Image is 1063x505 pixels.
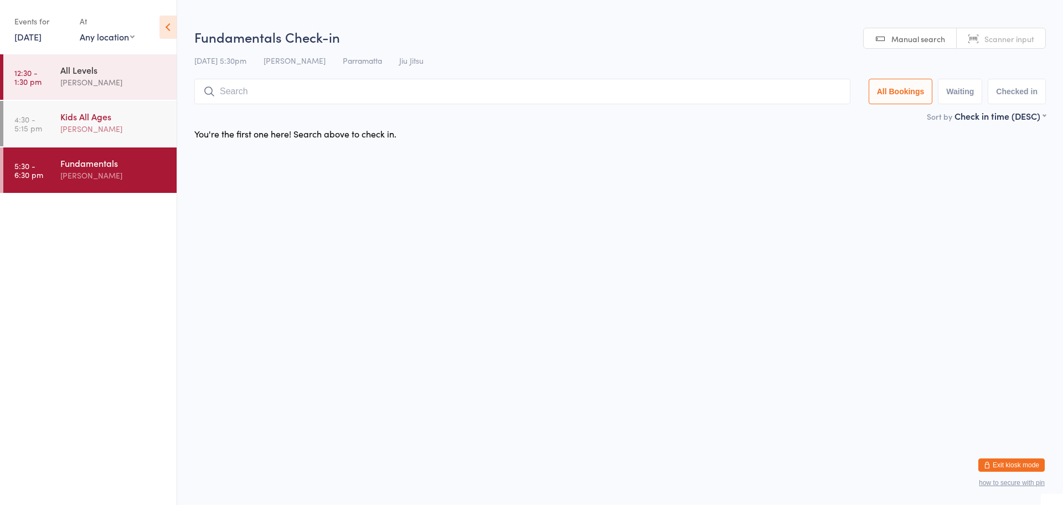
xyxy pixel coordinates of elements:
a: 12:30 -1:30 pmAll Levels[PERSON_NAME] [3,54,177,100]
time: 4:30 - 5:15 pm [14,115,42,132]
div: Kids All Ages [60,110,167,123]
div: Fundamentals [60,157,167,169]
button: Checked in [988,79,1046,104]
div: [PERSON_NAME] [60,123,167,135]
div: [PERSON_NAME] [60,169,167,182]
span: Manual search [891,33,945,44]
div: Check in time (DESC) [954,110,1046,122]
span: [PERSON_NAME] [264,55,326,66]
span: Scanner input [984,33,1034,44]
button: how to secure with pin [979,479,1045,487]
div: At [80,12,135,30]
h2: Fundamentals Check-in [194,28,1046,46]
label: Sort by [927,111,952,122]
input: Search [194,79,850,104]
button: All Bookings [869,79,933,104]
a: 5:30 -6:30 pmFundamentals[PERSON_NAME] [3,147,177,193]
button: Waiting [938,79,982,104]
time: 12:30 - 1:30 pm [14,68,42,86]
span: Jiu Jitsu [399,55,424,66]
button: Exit kiosk mode [978,458,1045,472]
time: 5:30 - 6:30 pm [14,161,43,179]
div: All Levels [60,64,167,76]
div: [PERSON_NAME] [60,76,167,89]
div: You're the first one here! Search above to check in. [194,127,396,140]
a: [DATE] [14,30,42,43]
div: Any location [80,30,135,43]
span: Parramatta [343,55,382,66]
div: Events for [14,12,69,30]
span: [DATE] 5:30pm [194,55,246,66]
a: 4:30 -5:15 pmKids All Ages[PERSON_NAME] [3,101,177,146]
